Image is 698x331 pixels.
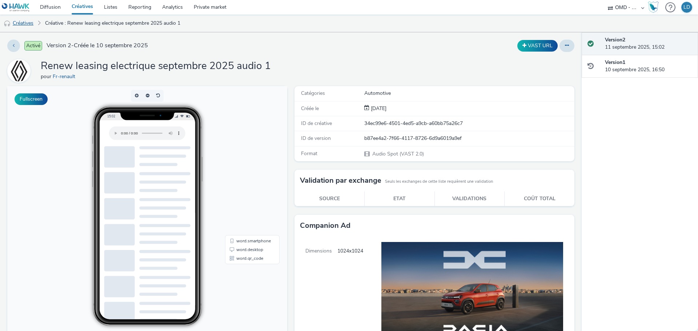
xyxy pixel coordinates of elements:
[301,150,317,157] span: Format
[364,120,574,127] div: 34ec99e6-4501-4ed5-a9cb-a60bb75a26c7
[229,161,256,166] span: word.desktop
[505,191,575,206] th: Coût total
[300,220,350,231] h3: Companion Ad
[7,67,33,74] a: Fr-renault
[683,2,690,13] div: LD
[605,36,692,51] div: 11 septembre 2025, 15:02
[365,191,435,206] th: Etat
[229,153,264,157] span: word.smartphone
[605,36,625,43] strong: Version 2
[24,41,42,51] span: Activé
[300,175,381,186] h3: Validation par exchange
[219,159,271,168] li: word.desktop
[369,105,386,112] span: [DATE]
[41,15,184,32] a: Créative : Renew leasing electrique septembre 2025 audio 1
[369,105,386,112] div: Création 10 septembre 2025, 16:50
[605,59,692,74] div: 10 septembre 2025, 16:50
[41,59,271,73] h1: Renew leasing electrique septembre 2025 audio 1
[301,135,331,142] span: ID de version
[605,59,625,66] strong: Version 1
[434,191,505,206] th: Validations
[648,1,659,13] img: Hawk Academy
[15,93,48,105] button: Fullscreen
[372,150,424,157] span: Audio Spot (VAST 2.0)
[41,73,53,80] span: pour
[364,135,574,142] div: b87ee4a2-7f66-4117-8726-6d9a6019a9ef
[219,150,271,159] li: word.smartphone
[517,40,558,52] button: VAST URL
[8,57,29,85] img: Fr-renault
[229,170,256,174] span: word.qr_code
[301,120,332,127] span: ID de créative
[47,41,148,50] span: Version 2 - Créée le 10 septembre 2025
[385,179,493,185] small: Seuls les exchanges de cette liste requièrent une validation
[219,168,271,177] li: word.qr_code
[516,40,559,52] div: Dupliquer la créative en un VAST URL
[2,3,30,12] img: undefined Logo
[648,1,662,13] a: Hawk Academy
[301,105,319,112] span: Créée le
[100,28,108,32] span: 15:02
[53,73,78,80] a: Fr-renault
[4,20,11,27] img: audio
[294,191,365,206] th: Source
[364,90,574,97] div: Automotive
[301,90,325,97] span: Catégories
